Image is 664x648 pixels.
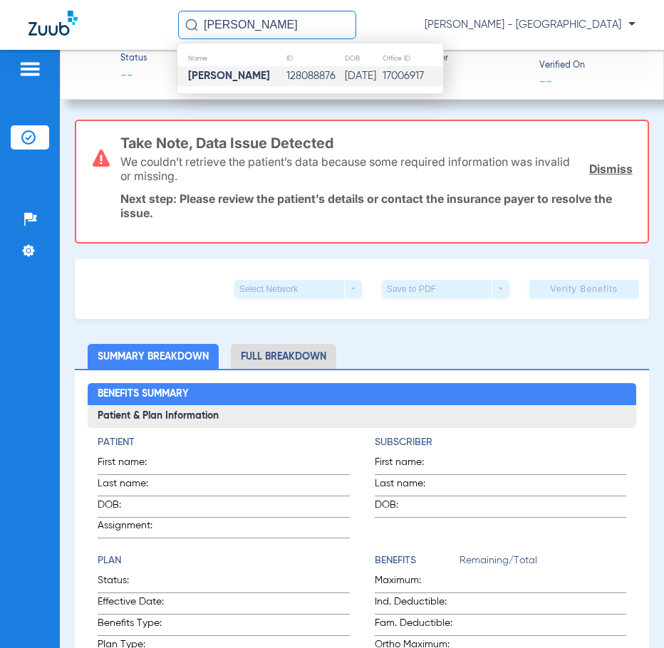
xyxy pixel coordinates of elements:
[98,595,202,614] span: Effective Date:
[286,51,344,66] th: ID
[98,476,167,496] span: Last name:
[120,136,633,150] h3: Take Note, Data Issue Detected
[98,573,202,592] span: Status:
[98,553,350,568] h4: Plan
[375,435,627,450] h4: Subscriber
[593,580,664,648] iframe: Chat Widget
[98,616,202,635] span: Benefits Type:
[231,344,336,369] li: Full Breakdown
[98,498,167,517] span: DOB:
[589,162,633,176] a: Dismiss
[375,595,460,614] span: Ind. Deductible:
[375,616,460,635] span: Fam. Deductible:
[375,498,445,517] span: DOB:
[88,344,219,369] li: Summary Breakdown
[98,518,167,538] span: Assignment:
[177,51,286,66] th: Name
[88,383,637,406] h2: Benefits Summary
[425,67,527,85] span: --
[375,553,460,568] h4: Benefits
[460,553,627,573] span: Remaining/Total
[28,11,78,36] img: Zuub Logo
[375,455,445,474] span: First name:
[98,455,167,474] span: First name:
[98,435,350,450] h4: Patient
[382,51,443,66] th: Office ID
[344,51,382,66] th: DOB
[344,66,382,86] td: [DATE]
[425,18,636,32] span: [PERSON_NAME] - [GEOGRAPHIC_DATA]
[120,155,579,183] p: We couldn’t retrieve the patient’s data because some required information was invalid or missing.
[382,66,443,86] td: 17006917
[375,573,460,592] span: Maximum:
[188,70,270,81] strong: [PERSON_NAME]
[375,553,460,573] app-breakdown-title: Benefits
[19,61,41,78] img: hamburger-icon
[286,66,344,86] td: 128088876
[120,53,147,66] span: Status
[375,476,445,496] span: Last name:
[185,19,198,31] img: Search Icon
[88,405,637,428] h3: Patient & Plan Information
[178,11,356,39] input: Search for patients
[120,192,633,220] p: Next step: Please review the patient’s details or contact the insurance payer to resolve the issue.
[539,73,552,88] span: --
[539,60,641,73] span: Verified On
[120,67,147,85] span: --
[425,53,527,66] span: Payer
[93,150,110,167] img: error-icon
